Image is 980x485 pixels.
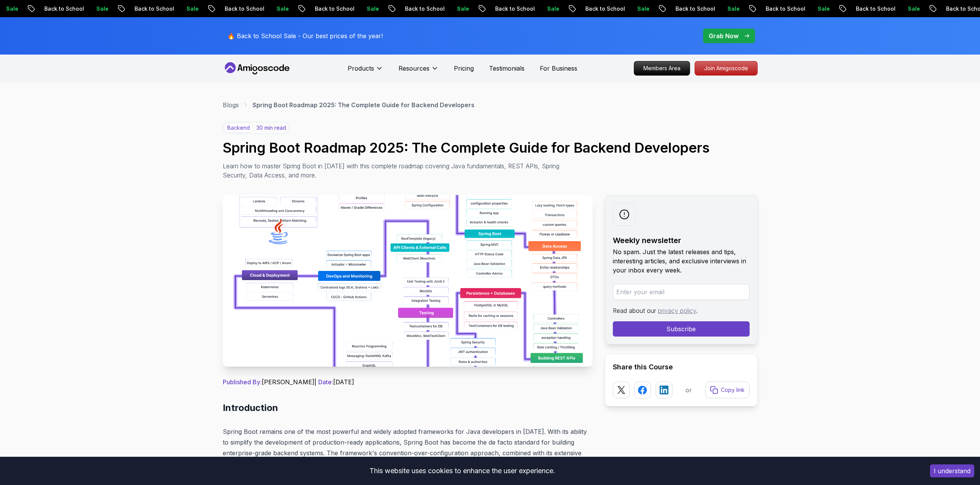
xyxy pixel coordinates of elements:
[398,64,429,73] p: Resources
[271,5,295,13] p: Sale
[540,64,577,73] a: For Business
[223,378,262,386] span: Published By:
[685,385,692,395] p: or
[223,402,593,414] h2: Introduction
[223,100,239,110] a: Blogs
[705,382,750,398] button: Copy link
[38,5,90,13] p: Back to School
[850,5,902,13] p: Back to School
[399,5,451,13] p: Back to School
[90,5,115,13] p: Sale
[930,464,974,477] button: Accept cookies
[579,5,631,13] p: Back to School
[309,5,361,13] p: Back to School
[253,100,475,110] p: Spring Boot Roadmap 2025: The Complete Guide for Backend Developers
[398,64,439,79] button: Resources
[489,5,541,13] p: Back to School
[318,378,333,386] span: Date:
[451,5,475,13] p: Sale
[348,64,374,73] p: Products
[760,5,812,13] p: Back to School
[695,61,757,75] p: Join Amigoscode
[709,31,739,40] p: Grab Now
[721,386,745,394] p: Copy link
[634,61,690,76] a: Members Area
[613,235,750,246] h2: Weekly newsletter
[613,247,750,275] p: No spam. Just the latest releases and tips, interesting articles, and exclusive interviews in you...
[613,321,750,337] button: Subscribe
[223,377,593,387] p: [PERSON_NAME] | [DATE]
[223,426,593,469] p: Spring Boot remains one of the most powerful and widely adopted frameworks for Java developers in...
[227,31,383,40] p: 🔥 Back to School Sale - Our best prices of the year!
[812,5,836,13] p: Sale
[128,5,180,13] p: Back to School
[454,64,474,73] a: Pricing
[631,5,656,13] p: Sale
[219,5,271,13] p: Back to School
[541,5,565,13] p: Sale
[695,61,758,76] a: Join Amigoscode
[634,61,690,75] p: Members Area
[348,64,383,79] button: Products
[669,5,721,13] p: Back to School
[223,161,565,180] p: Learn how to master Spring Boot in [DATE] with this complete roadmap covering Java fundamentals, ...
[658,307,696,314] a: privacy policy
[721,5,746,13] p: Sale
[613,306,750,315] p: Read about our .
[223,140,758,155] h1: Spring Boot Roadmap 2025: The Complete Guide for Backend Developers
[6,462,918,479] div: This website uses cookies to enhance the user experience.
[613,284,750,300] input: Enter your email
[256,124,286,132] p: 30 min read
[613,362,750,372] h2: Share this Course
[223,195,593,367] img: Spring Boot Roadmap 2025: The Complete Guide for Backend Developers thumbnail
[180,5,205,13] p: Sale
[361,5,385,13] p: Sale
[489,64,525,73] a: Testimonials
[902,5,926,13] p: Sale
[224,123,253,133] p: backend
